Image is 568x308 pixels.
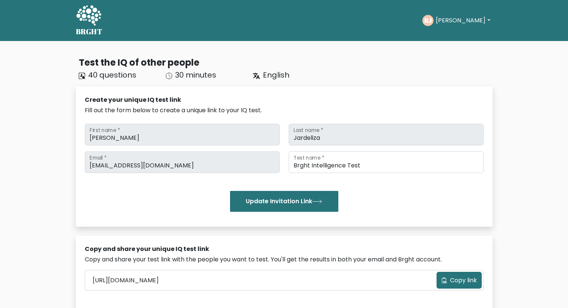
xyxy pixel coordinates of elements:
[85,245,484,254] div: Copy and share your unique IQ test link
[263,70,289,80] span: English
[88,70,136,80] span: 40 questions
[76,27,103,36] h5: BRGHT
[79,56,493,69] div: Test the IQ of other people
[289,151,484,173] input: Test name
[424,16,432,25] text: RJ
[175,70,216,80] span: 30 minutes
[434,16,492,25] button: [PERSON_NAME]
[230,191,338,212] button: Update Invitation Link
[85,255,484,264] div: Copy and share your test link with the people you want to test. You'll get the results in both yo...
[85,95,484,104] div: Create your unique IQ test link
[85,124,280,145] input: First name
[85,106,484,115] div: Fill out the form below to create a unique link to your IQ test.
[450,276,477,285] span: Copy link
[76,3,103,38] a: BRGHT
[85,151,280,173] input: Email
[289,124,484,145] input: Last name
[437,272,482,289] button: Copy link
